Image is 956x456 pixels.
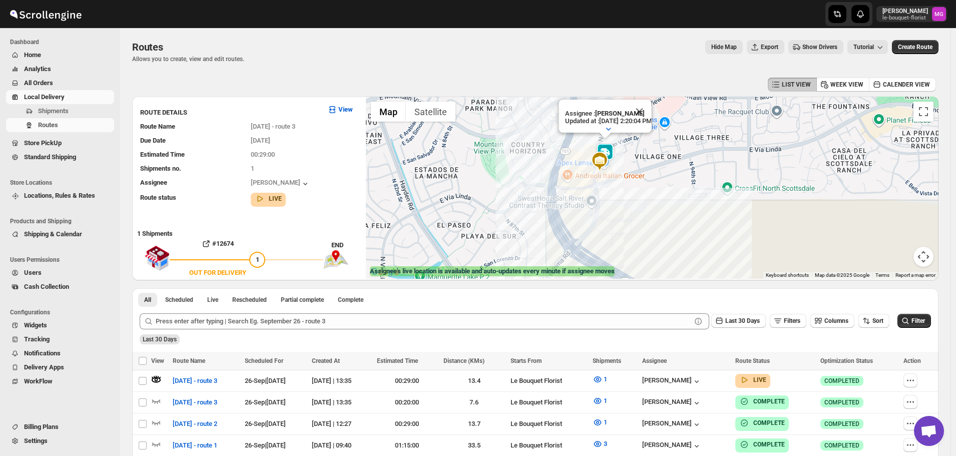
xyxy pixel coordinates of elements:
[132,225,173,237] b: 1 Shipments
[24,283,69,290] span: Cash Collection
[251,151,275,158] span: 00:29:00
[165,296,193,304] span: Scheduled
[173,357,205,364] span: Route Name
[913,247,933,267] button: Map camera controls
[853,44,874,51] span: Tutorial
[914,416,944,446] div: Open chat
[903,357,921,364] span: Action
[370,266,615,276] label: Assignee's live location is available and auto-updates every minute if assignee moves
[511,440,587,450] div: Le Bouquet Florist
[587,371,613,387] button: 1
[770,314,806,328] button: Filters
[511,397,587,407] div: Le Bouquet Florist
[173,397,217,407] span: [DATE] - route 3
[377,440,438,450] div: 01:15:00
[24,65,51,73] span: Analytics
[207,296,218,304] span: Live
[24,192,95,199] span: Locations, Rules & Rates
[170,236,265,252] button: #12674
[151,357,164,364] span: View
[144,296,151,304] span: All
[932,7,946,21] span: Melody Gluth
[338,296,363,304] span: Complete
[245,398,286,406] span: 26-Sep | [DATE]
[10,308,115,316] span: Configurations
[377,376,438,386] div: 00:29:00
[565,117,652,125] p: Updated at : [DATE] 2:20:04 PM
[6,104,114,118] button: Shipments
[24,269,42,276] span: Users
[604,440,607,447] span: 3
[747,40,784,54] button: Export
[24,230,82,238] span: Shipping & Calendar
[377,419,438,429] div: 00:29:00
[189,268,246,278] div: OUT FOR DELIVERY
[140,179,167,186] span: Assignee
[321,102,359,118] button: View
[132,55,244,63] p: Allows you to create, view and edit routes.
[642,419,702,429] div: [PERSON_NAME]
[824,398,859,406] span: COMPLETED
[753,376,766,383] b: LIVE
[934,11,943,18] text: MG
[232,296,267,304] span: Rescheduled
[766,272,809,279] button: Keyboard shortcuts
[6,189,114,203] button: Locations, Rules & Rates
[711,43,737,51] span: Hide Map
[642,376,702,386] div: [PERSON_NAME]
[8,2,83,27] img: ScrollEngine
[824,317,848,324] span: Columns
[312,357,340,364] span: Created At
[312,397,371,407] div: [DATE] | 13:35
[6,280,114,294] button: Cash Collection
[642,398,702,408] button: [PERSON_NAME]
[593,357,621,364] span: Shipments
[24,377,53,385] span: WorkFlow
[443,397,505,407] div: 7.6
[312,419,371,429] div: [DATE] | 12:27
[892,40,938,54] button: Create Route
[167,373,223,389] button: [DATE] - route 3
[705,40,743,54] button: Map action label
[156,313,691,329] input: Press enter after typing | Search Eg. September 26 - route 3
[875,272,889,278] a: Terms (opens in new tab)
[6,346,114,360] button: Notifications
[167,416,223,432] button: [DATE] - route 2
[6,360,114,374] button: Delivery Apps
[24,335,50,343] span: Tracking
[6,76,114,90] button: All Orders
[883,81,930,89] span: CALENDER VIEW
[511,357,542,364] span: Starts From
[739,396,785,406] button: COMPLETE
[604,397,607,404] span: 1
[595,110,645,117] b: [PERSON_NAME]
[173,419,217,429] span: [DATE] - route 2
[6,227,114,241] button: Shipping & Calendar
[511,376,587,386] div: Le Bouquet Florist
[6,318,114,332] button: Widgets
[143,336,177,343] span: Last 30 Days
[368,266,401,279] a: Open this area in Google Maps (opens a new window)
[753,419,785,426] b: COMPLETE
[24,93,65,101] span: Local Delivery
[173,376,217,386] span: [DATE] - route 3
[815,272,869,278] span: Map data ©2025 Google
[511,419,587,429] div: Le Bouquet Florist
[810,314,854,328] button: Columns
[761,43,778,51] span: Export
[753,441,785,448] b: COMPLETE
[847,40,888,54] button: Tutorial
[443,419,505,429] div: 13.7
[869,78,936,92] button: CALENDER VIEW
[10,256,115,264] span: Users Permissions
[312,376,371,386] div: [DATE] | 13:35
[642,441,702,451] div: [PERSON_NAME]
[858,314,889,328] button: Sort
[711,314,766,328] button: Last 30 Days
[24,79,53,87] span: All Orders
[784,317,800,324] span: Filters
[371,102,406,122] button: Show street map
[6,374,114,388] button: WorkFlow
[331,240,361,250] div: END
[338,106,353,113] b: View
